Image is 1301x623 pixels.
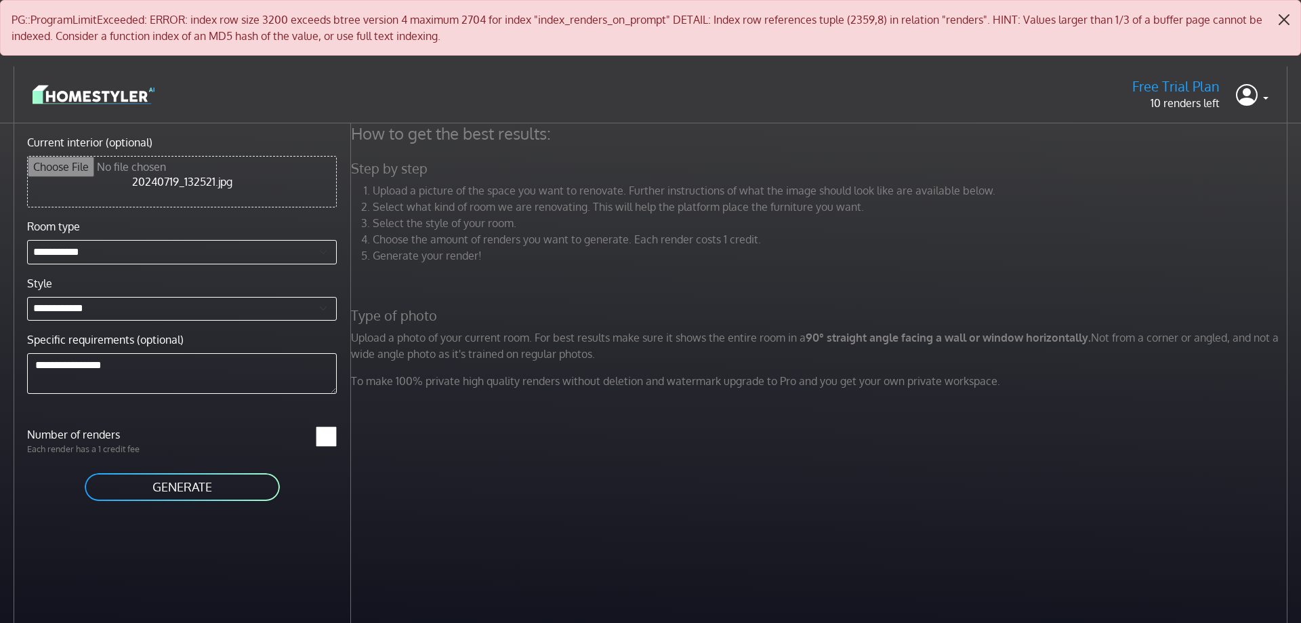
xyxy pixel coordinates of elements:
h5: Type of photo [343,307,1299,324]
p: To make 100% private high quality renders without deletion and watermark upgrade to Pro and you g... [343,373,1299,389]
button: GENERATE [83,472,281,502]
label: Number of renders [19,426,182,443]
h4: How to get the best results: [343,123,1299,144]
strong: 90° straight angle facing a wall or window horizontally. [806,331,1091,344]
p: 10 renders left [1132,95,1220,111]
li: Select what kind of room we are renovating. This will help the platform place the furniture you w... [373,199,1291,215]
label: Style [27,275,52,292]
img: logo-3de290ba35641baa71223ecac5eacb59cb85b4c7fdf211dc9aaecaaee71ea2f8.svg [33,83,154,106]
p: Each render has a 1 credit fee [19,443,182,456]
h5: Step by step [343,160,1299,177]
li: Generate your render! [373,247,1291,264]
p: Upload a photo of your current room. For best results make sure it shows the entire room in a Not... [343,329,1299,362]
li: Select the style of your room. [373,215,1291,231]
li: Upload a picture of the space you want to renovate. Further instructions of what the image should... [373,182,1291,199]
li: Choose the amount of renders you want to generate. Each render costs 1 credit. [373,231,1291,247]
label: Current interior (optional) [27,134,152,150]
h5: Free Trial Plan [1132,78,1220,95]
label: Specific requirements (optional) [27,331,184,348]
label: Room type [27,218,80,235]
button: Close [1268,1,1300,39]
